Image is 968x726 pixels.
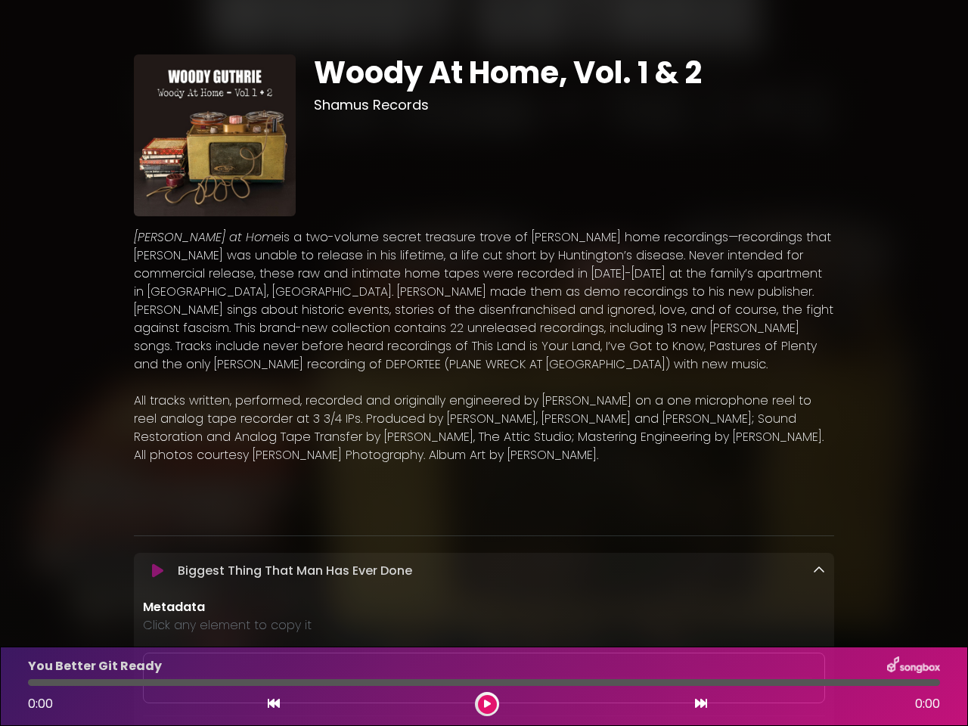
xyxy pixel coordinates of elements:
img: pJM6D9TRy5QUNe6LeMgC [134,54,296,216]
p: Metadata [143,598,825,616]
em: — [728,228,738,246]
p: Click any element to copy it [143,616,825,634]
em: [PERSON_NAME] at Home [134,228,281,246]
p: All tracks written, performed, recorded and originally engineered by [PERSON_NAME] on a one micro... [134,392,834,464]
p: is a two-volume secret treasure trove of [PERSON_NAME] home recordings recordings that [PERSON_NA... [134,228,834,374]
img: songbox-logo-white.png [887,656,940,676]
span: 0:00 [28,695,53,712]
p: Biggest Thing That Man Has Ever Done [178,562,412,580]
h3: Shamus Records [314,97,835,113]
span: 0:00 [915,695,940,713]
p: You Better Git Ready [28,657,162,675]
h1: Woody At Home, Vol. 1 & 2 [314,54,835,91]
